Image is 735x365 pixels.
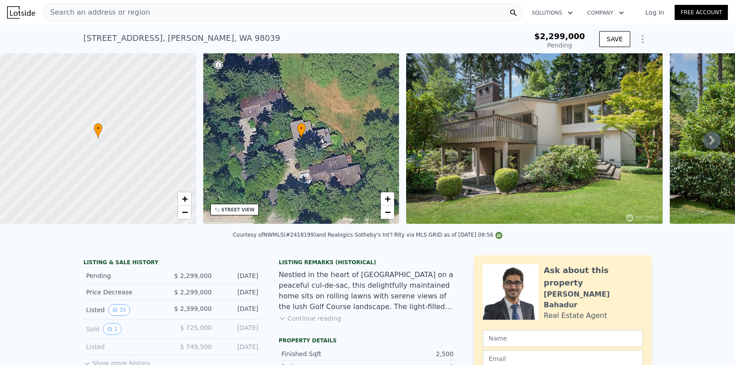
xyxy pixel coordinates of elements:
div: STREET VIEW [221,206,255,213]
div: [DATE] [219,323,258,335]
div: LISTING & SALE HISTORY [83,259,261,268]
span: $ 725,000 [180,324,212,331]
div: Listed [86,304,165,316]
a: Zoom out [381,206,394,219]
span: − [182,206,187,218]
a: Log In [635,8,675,17]
div: Finished Sqft [281,349,367,358]
button: Company [580,5,631,21]
span: $ 749,500 [180,343,212,350]
button: Solutions [525,5,580,21]
span: + [385,193,391,204]
button: View historical data [108,304,130,316]
div: [STREET_ADDRESS] , [PERSON_NAME] , WA 98039 [83,32,280,44]
span: + [182,193,187,204]
div: [DATE] [219,342,258,351]
span: • [297,124,306,132]
img: NWMLS Logo [495,232,502,239]
div: [PERSON_NAME] Bahadur [544,289,643,310]
div: 2,500 [367,349,454,358]
div: Listing Remarks (Historical) [279,259,456,266]
div: Nestled in the heart of [GEOGRAPHIC_DATA] on a peaceful cul-de-sac, this delightfully maintained ... [279,270,456,312]
span: $2,299,000 [534,32,585,41]
a: Zoom out [178,206,191,219]
div: Ask about this property [544,264,643,289]
div: Pending [86,271,165,280]
div: Price Decrease [86,288,165,297]
div: [DATE] [219,271,258,280]
a: Zoom in [178,192,191,206]
span: • [94,124,103,132]
button: View historical data [103,323,122,335]
div: Pending [534,41,585,50]
div: • [94,123,103,139]
img: Sale: 167392605 Parcel: 97874122 [406,53,663,224]
div: Listed [86,342,165,351]
div: Property details [279,337,456,344]
button: Continue reading [279,314,341,323]
img: Lotside [7,6,35,19]
div: Courtesy of NWMLS (#2418199) and Realogics Sotheby's Int'l Rlty via MLS GRID as of [DATE] 09:56 [233,232,502,238]
div: Sold [86,323,165,335]
div: [DATE] [219,288,258,297]
a: Zoom in [381,192,394,206]
button: Show Options [634,30,652,48]
a: Free Account [675,5,728,20]
span: − [385,206,391,218]
span: Search an address or region [43,7,150,18]
button: SAVE [599,31,630,47]
span: $ 2,299,000 [174,272,212,279]
div: Real Estate Agent [544,310,607,321]
input: Name [483,330,643,347]
span: $ 2,299,000 [174,289,212,296]
span: $ 2,399,000 [174,305,212,312]
div: [DATE] [219,304,258,316]
div: • [297,123,306,139]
